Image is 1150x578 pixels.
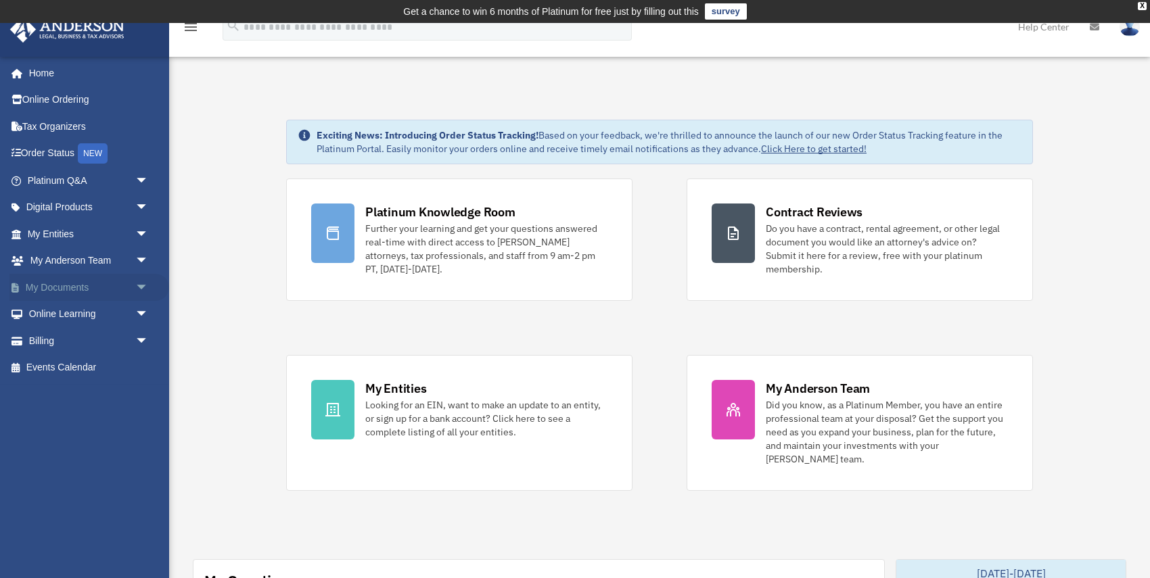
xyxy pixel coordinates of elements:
[135,167,162,195] span: arrow_drop_down
[226,18,241,33] i: search
[9,194,169,221] a: Digital Productsarrow_drop_down
[9,354,169,381] a: Events Calendar
[705,3,747,20] a: survey
[135,247,162,275] span: arrow_drop_down
[365,380,426,397] div: My Entities
[9,247,169,274] a: My Anderson Teamarrow_drop_down
[9,59,162,87] a: Home
[9,220,169,247] a: My Entitiesarrow_drop_down
[687,178,1033,301] a: Contract Reviews Do you have a contract, rental agreement, or other legal document you would like...
[135,274,162,302] span: arrow_drop_down
[183,24,199,35] a: menu
[766,203,862,220] div: Contract Reviews
[9,113,169,140] a: Tax Organizers
[403,3,699,20] div: Get a chance to win 6 months of Platinum for free just by filling out this
[135,327,162,355] span: arrow_drop_down
[9,301,169,328] a: Online Learningarrow_drop_down
[9,274,169,301] a: My Documentsarrow_drop_down
[365,398,607,439] div: Looking for an EIN, want to make an update to an entity, or sign up for a bank account? Click her...
[317,128,1021,155] div: Based on your feedback, we're thrilled to announce the launch of our new Order Status Tracking fe...
[135,301,162,329] span: arrow_drop_down
[135,194,162,222] span: arrow_drop_down
[766,222,1008,276] div: Do you have a contract, rental agreement, or other legal document you would like an attorney's ad...
[1120,17,1140,37] img: User Pic
[6,16,129,43] img: Anderson Advisors Platinum Portal
[78,143,108,164] div: NEW
[135,220,162,248] span: arrow_drop_down
[286,355,632,491] a: My Entities Looking for an EIN, want to make an update to an entity, or sign up for a bank accoun...
[317,129,538,141] strong: Exciting News: Introducing Order Status Tracking!
[365,203,515,220] div: Platinum Knowledge Room
[766,380,870,397] div: My Anderson Team
[9,140,169,168] a: Order StatusNEW
[761,143,867,155] a: Click Here to get started!
[687,355,1033,491] a: My Anderson Team Did you know, as a Platinum Member, you have an entire professional team at your...
[9,167,169,194] a: Platinum Q&Aarrow_drop_down
[183,19,199,35] i: menu
[1138,2,1147,10] div: close
[286,178,632,301] a: Platinum Knowledge Room Further your learning and get your questions answered real-time with dire...
[766,398,1008,466] div: Did you know, as a Platinum Member, you have an entire professional team at your disposal? Get th...
[365,222,607,276] div: Further your learning and get your questions answered real-time with direct access to [PERSON_NAM...
[9,87,169,114] a: Online Ordering
[9,327,169,354] a: Billingarrow_drop_down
